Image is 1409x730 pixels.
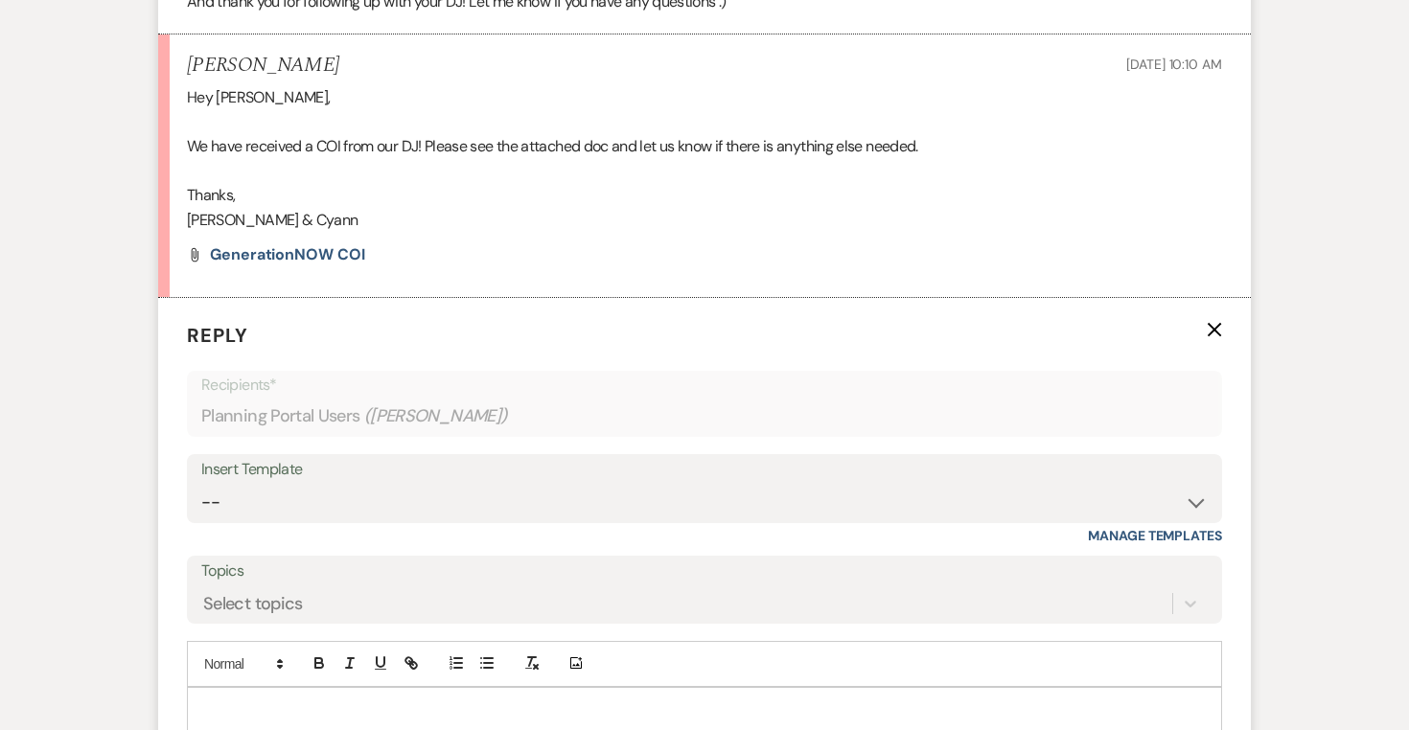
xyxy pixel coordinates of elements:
div: Insert Template [201,456,1208,484]
p: We have received a COI from our DJ! Please see the attached doc and let us know if there is anyth... [187,134,1222,159]
h5: [PERSON_NAME] [187,54,339,78]
a: Manage Templates [1088,527,1222,544]
div: Planning Portal Users [201,398,1208,435]
span: ( [PERSON_NAME] ) [364,403,508,429]
p: Recipients* [201,373,1208,398]
p: [PERSON_NAME] & Cyann [187,208,1222,233]
span: [DATE] 10:10 AM [1126,56,1222,73]
p: Thanks, [187,183,1222,208]
div: Select topics [203,590,303,616]
p: Hey [PERSON_NAME], [187,85,1222,110]
span: Reply [187,323,248,348]
a: GenerationNOW COI [210,247,365,262]
label: Topics [201,558,1208,585]
span: GenerationNOW COI [210,244,365,264]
